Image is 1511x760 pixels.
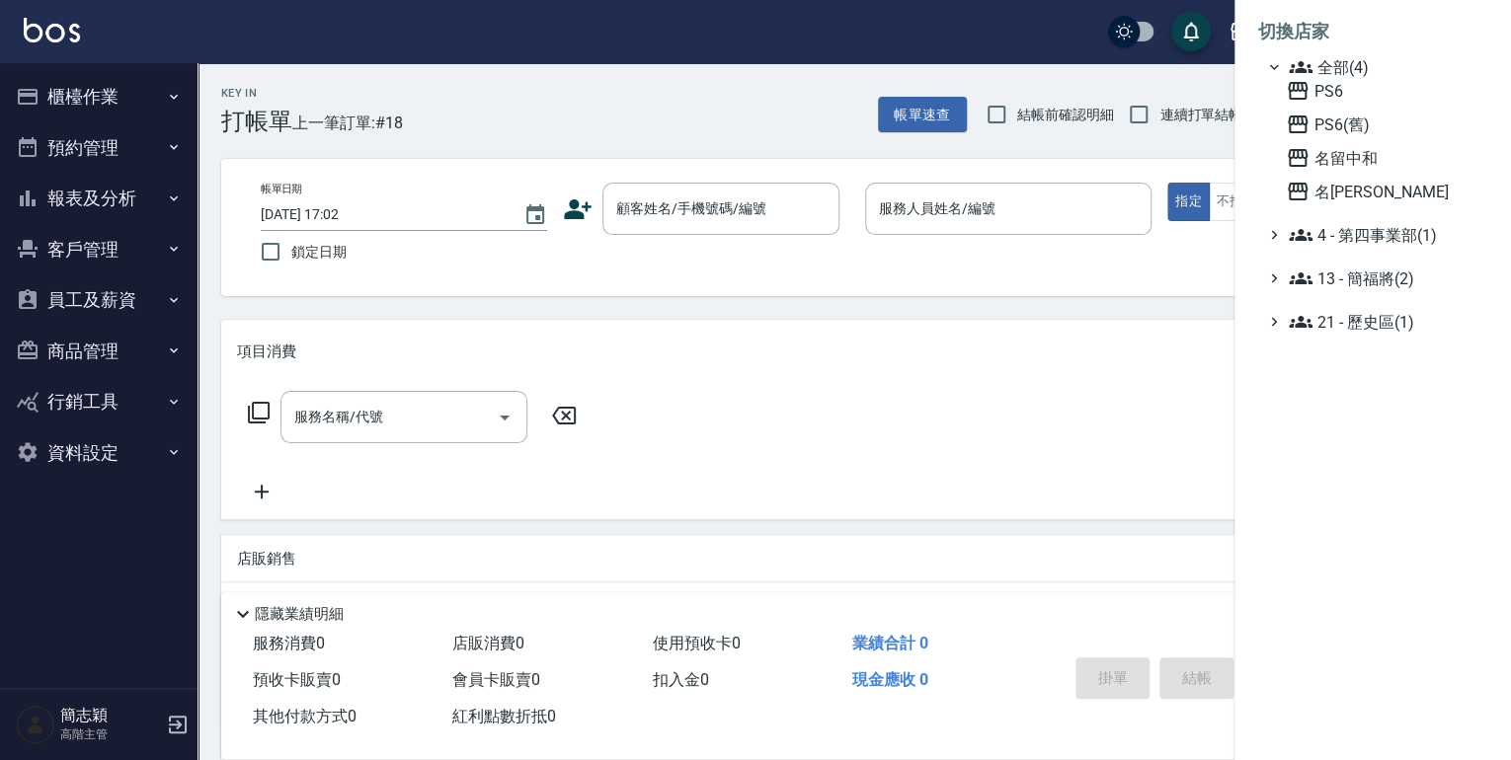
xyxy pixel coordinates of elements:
span: 4 - 第四事業部(1) [1289,223,1479,247]
span: 21 - 歷史區(1) [1289,310,1479,334]
span: 13 - 簡福將(2) [1289,266,1479,290]
span: 名[PERSON_NAME] [1286,180,1479,203]
li: 切換店家 [1258,8,1487,55]
span: 全部(4) [1289,55,1479,79]
span: PS6(舊) [1286,113,1479,136]
span: 名留中和 [1286,146,1479,170]
span: PS6 [1286,79,1479,103]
